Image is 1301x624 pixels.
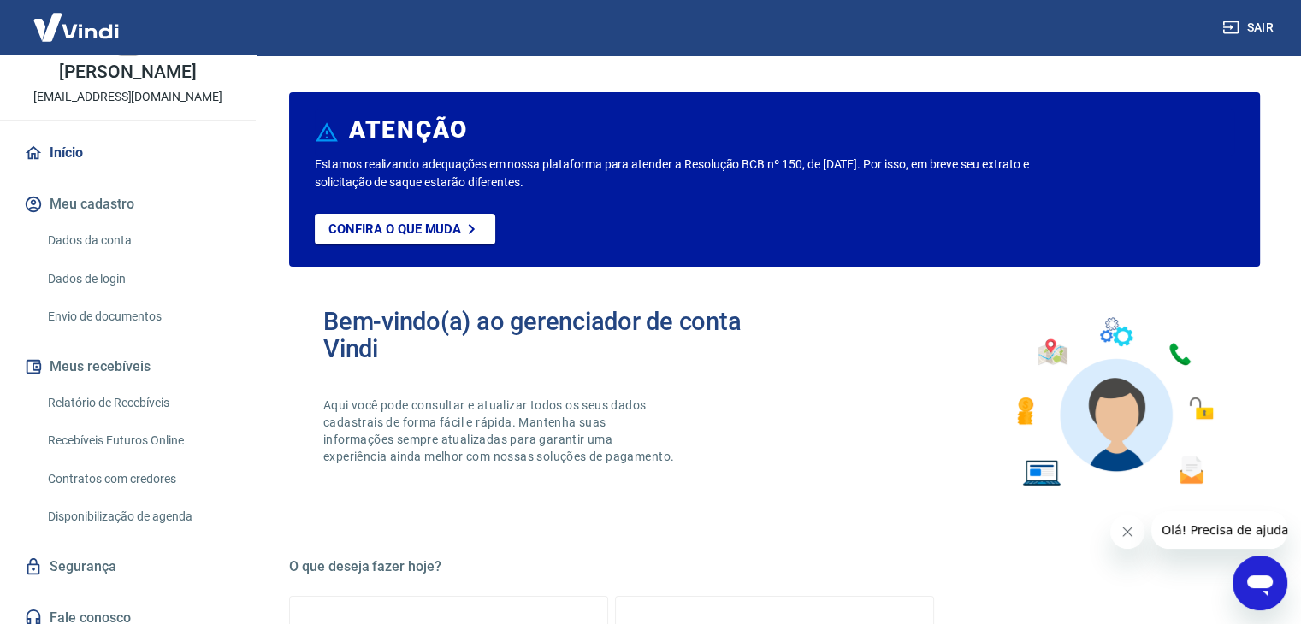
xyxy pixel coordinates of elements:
h5: O que deseja fazer hoje? [289,558,1260,575]
button: Meus recebíveis [21,348,235,386]
a: Disponibilização de agenda [41,499,235,534]
p: Aqui você pode consultar e atualizar todos os seus dados cadastrais de forma fácil e rápida. Mant... [323,397,677,465]
a: Contratos com credores [41,462,235,497]
a: Recebíveis Futuros Online [41,423,235,458]
img: Vindi [21,1,132,53]
iframe: Fechar mensagem [1110,515,1144,549]
iframe: Botão para abrir a janela de mensagens [1233,556,1287,610]
iframe: Mensagem da empresa [1151,511,1287,549]
p: [PERSON_NAME] [59,63,196,81]
a: Início [21,134,235,172]
p: [EMAIL_ADDRESS][DOMAIN_NAME] [33,88,222,106]
a: Dados da conta [41,223,235,258]
a: Relatório de Recebíveis [41,386,235,421]
a: Confira o que muda [315,214,495,244]
a: Envio de documentos [41,299,235,334]
img: Imagem de um avatar masculino com diversos icones exemplificando as funcionalidades do gerenciado... [1002,308,1226,497]
a: Segurança [21,548,235,586]
p: Confira o que muda [328,221,461,237]
h2: Bem-vindo(a) ao gerenciador de conta Vindi [323,308,775,362]
button: Sair [1219,12,1280,44]
h6: ATENÇÃO [349,121,468,138]
p: Estamos realizando adequações em nossa plataforma para atender a Resolução BCB nº 150, de [DATE].... [315,156,1050,191]
a: Dados de login [41,262,235,297]
button: Meu cadastro [21,185,235,223]
span: Olá! Precisa de ajuda? [10,12,144,26]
